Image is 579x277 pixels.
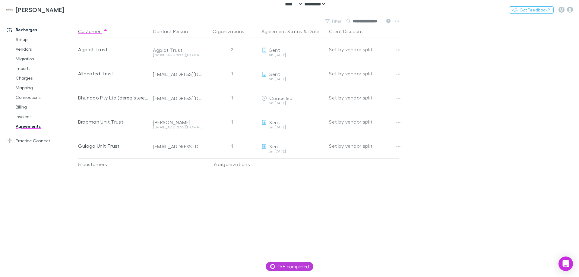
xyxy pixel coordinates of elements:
[329,110,399,134] div: Set by vendor split
[205,61,259,86] div: 1
[261,101,324,105] div: on [DATE]
[153,71,202,77] div: [EMAIL_ADDRESS][DOMAIN_NAME]
[78,86,148,110] div: Bhundoo Pty Ltd (deregistered)
[153,53,202,57] div: [EMAIL_ADDRESS][DOMAIN_NAME]
[329,37,399,61] div: Set by vendor split
[308,25,319,37] button: Date
[10,64,81,73] a: Imports
[78,37,148,61] div: Agplat Trust
[329,134,399,158] div: Set by vendor split
[78,158,150,170] div: 5 customers
[153,47,202,53] div: Agplat Trust
[2,2,68,17] a: [PERSON_NAME]
[10,83,81,93] a: Mapping
[269,119,280,125] span: Sent
[269,95,293,101] span: Cancelled
[10,35,81,44] a: Setup
[261,25,324,37] div: &
[269,47,280,53] span: Sent
[261,77,324,81] div: on [DATE]
[329,86,399,110] div: Set by vendor split
[1,25,81,35] a: Recharges
[153,25,195,37] button: Contact Person
[261,53,324,57] div: on [DATE]
[261,150,324,153] div: on [DATE]
[10,121,81,131] a: Agreements
[261,25,302,37] button: Agreement Status
[153,95,202,101] div: [EMAIL_ADDRESS][DOMAIN_NAME]
[10,54,81,64] a: Migration
[6,6,13,13] img: Hales Douglass's Logo
[322,17,345,25] button: Filter
[205,134,259,158] div: 1
[16,6,64,13] h3: [PERSON_NAME]
[78,61,148,86] div: Allocated Trust
[329,61,399,86] div: Set by vendor split
[205,110,259,134] div: 1
[205,86,259,110] div: 1
[213,25,252,37] button: Organizations
[509,6,554,14] button: Got Feedback?
[78,110,148,134] div: Brooman Unit Trust
[10,73,81,83] a: Charges
[10,93,81,102] a: Connections
[329,25,370,37] button: Client Discount
[153,119,202,125] div: [PERSON_NAME]
[1,136,81,146] a: Practice Connect
[10,102,81,112] a: Billing
[205,158,259,170] div: 6 organizations
[261,125,324,129] div: on [DATE]
[78,134,148,158] div: Gulaga Unit Trust
[269,143,280,149] span: Sent
[10,44,81,54] a: Vendors
[205,37,259,61] div: 2
[10,112,81,121] a: Invoices
[269,71,280,77] span: Sent
[78,25,108,37] button: Customer
[153,125,202,129] div: [EMAIL_ADDRESS][DOMAIN_NAME]
[558,257,573,271] div: Open Intercom Messenger
[153,143,202,150] div: [EMAIL_ADDRESS][DOMAIN_NAME]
